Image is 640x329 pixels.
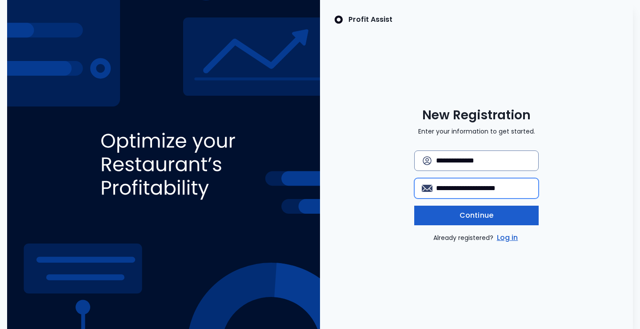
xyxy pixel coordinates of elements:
p: Profit Assist [348,14,392,25]
a: Log in [495,232,520,243]
p: Enter your information to get started. [418,127,535,136]
button: Continue [414,206,539,225]
span: Continue [460,210,493,221]
span: New Registration [422,107,531,123]
img: SpotOn Logo [334,14,343,25]
p: Already registered? [433,232,520,243]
